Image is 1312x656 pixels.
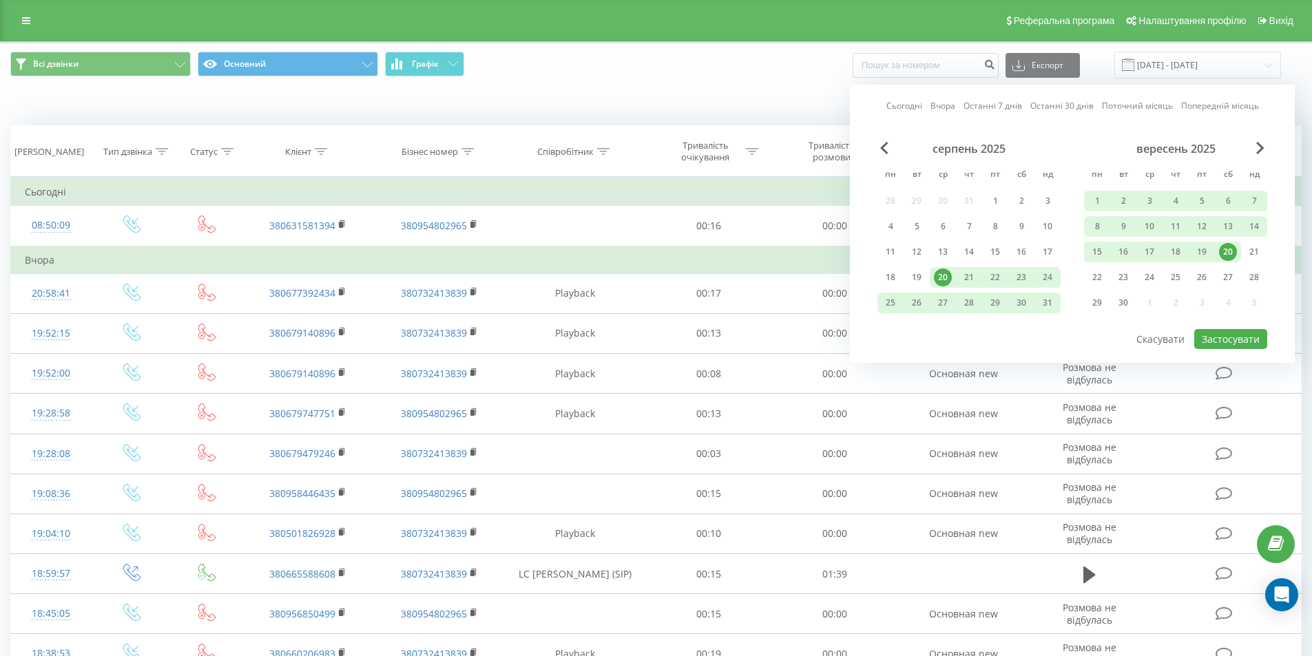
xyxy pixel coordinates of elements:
a: Сьогодні [886,99,922,112]
span: Реферальна програма [1014,15,1115,26]
div: вт 30 вер 2025 р. [1110,293,1136,313]
div: 9 [1012,218,1030,235]
a: 380956850499 [269,607,335,620]
abbr: п’ятниця [985,165,1006,186]
button: Основний [198,52,378,76]
a: 380631581394 [269,219,335,232]
div: 4 [1167,192,1185,210]
a: 380958446435 [269,487,335,500]
span: Розмова не відбулась [1063,480,1116,506]
div: нд 14 вер 2025 р. [1241,216,1267,237]
abbr: вівторок [906,165,927,186]
div: 23 [1012,268,1030,286]
div: Тривалість розмови [795,140,868,163]
input: Пошук за номером [853,53,999,78]
span: Розмова не відбулась [1063,361,1116,386]
td: Основная new [897,354,1028,394]
div: нд 21 вер 2025 р. [1241,242,1267,262]
div: 28 [960,294,978,312]
a: 380679747751 [269,407,335,420]
div: 30 [1114,294,1132,312]
div: 18 [1167,243,1185,261]
td: Основная new [897,594,1028,634]
div: 18:45:05 [25,600,78,627]
td: 00:17 [646,273,772,313]
div: Open Intercom Messenger [1265,578,1298,611]
abbr: п’ятниця [1191,165,1212,186]
span: Всі дзвінки [33,59,79,70]
abbr: неділя [1037,165,1058,186]
a: Вчора [930,99,955,112]
abbr: середа [1139,165,1160,186]
div: 15 [986,243,1004,261]
div: 24 [1141,268,1158,286]
div: Клієнт [285,146,311,158]
div: 21 [960,268,978,286]
abbr: вівторок [1113,165,1134,186]
div: нд 7 вер 2025 р. [1241,191,1267,211]
td: 00:15 [646,554,772,594]
div: 19 [908,268,926,286]
td: Playback [505,394,646,434]
abbr: понеділок [880,165,901,186]
div: нд 17 серп 2025 р. [1034,242,1061,262]
div: чт 18 вер 2025 р. [1163,242,1189,262]
div: сб 30 серп 2025 р. [1008,293,1034,313]
div: 25 [882,294,899,312]
div: сб 20 вер 2025 р. [1215,242,1241,262]
div: 3 [1141,192,1158,210]
div: ср 3 вер 2025 р. [1136,191,1163,211]
div: 20 [934,268,952,286]
div: 24 [1039,268,1056,286]
div: вт 19 серп 2025 р. [904,267,930,288]
a: 380679479246 [269,447,335,460]
div: 1 [986,192,1004,210]
div: 16 [1012,243,1030,261]
div: пн 15 вер 2025 р. [1084,242,1110,262]
a: 380679140896 [269,367,335,380]
span: Розмова не відбулась [1063,401,1116,426]
td: LC [PERSON_NAME] (SIP) [505,554,646,594]
div: Статус [190,146,218,158]
abbr: понеділок [1087,165,1107,186]
div: вт 23 вер 2025 р. [1110,267,1136,288]
div: 19:08:36 [25,480,78,507]
td: 00:00 [772,313,898,353]
div: вересень 2025 [1084,142,1267,156]
div: серпень 2025 [877,142,1061,156]
div: 6 [934,218,952,235]
div: 8 [986,218,1004,235]
div: 22 [1088,268,1106,286]
div: 5 [1193,192,1211,210]
div: чт 7 серп 2025 р. [956,216,982,237]
td: Вчора [11,246,1302,274]
div: чт 21 серп 2025 р. [956,267,982,288]
a: 380732413839 [401,286,467,299]
div: 20:58:41 [25,280,78,307]
div: 14 [1245,218,1263,235]
div: 6 [1219,192,1237,210]
abbr: середа [933,165,953,186]
div: 18 [882,268,899,286]
div: 19:52:00 [25,360,78,387]
div: 3 [1039,192,1056,210]
div: ср 20 серп 2025 р. [930,267,956,288]
div: 19:52:15 [25,320,78,347]
div: пт 29 серп 2025 р. [982,293,1008,313]
a: 380954802965 [401,607,467,620]
div: 10 [1141,218,1158,235]
div: 28 [1245,268,1263,286]
a: 380732413839 [401,527,467,540]
a: 380954802965 [401,219,467,232]
td: 00:00 [772,594,898,634]
td: 00:00 [772,474,898,514]
div: пн 8 вер 2025 р. [1084,216,1110,237]
div: ср 27 серп 2025 р. [930,293,956,313]
td: 00:10 [646,514,772,553]
td: 01:39 [772,554,898,594]
div: 13 [934,243,952,261]
td: 00:00 [772,514,898,553]
div: ср 24 вер 2025 р. [1136,267,1163,288]
td: 00:00 [772,273,898,313]
div: 14 [960,243,978,261]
